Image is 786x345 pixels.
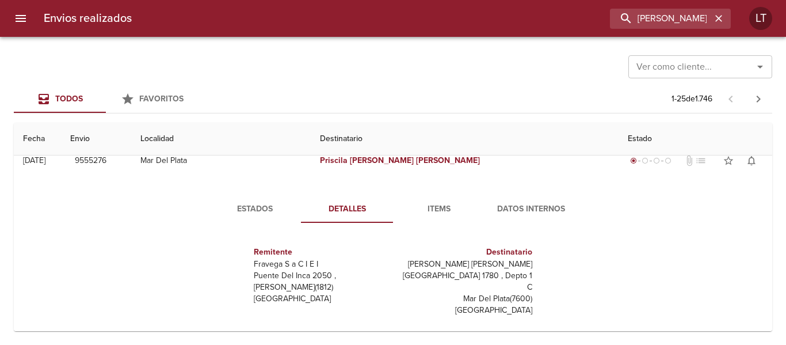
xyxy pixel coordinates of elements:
[254,282,388,293] p: [PERSON_NAME] ( 1812 )
[745,85,772,113] span: Pagina siguiente
[746,155,757,166] span: notifications_none
[75,154,106,168] span: 9555276
[749,7,772,30] div: LT
[311,123,618,156] th: Destinatario
[752,59,768,75] button: Abrir
[254,293,388,305] p: [GEOGRAPHIC_DATA]
[653,157,660,164] span: radio_button_unchecked
[398,259,532,270] p: [PERSON_NAME] [PERSON_NAME]
[131,140,311,181] td: Mar Del Plata
[665,157,671,164] span: radio_button_unchecked
[619,123,772,156] th: Estado
[209,195,577,223] div: Tabs detalle de guia
[723,155,734,166] span: star_border
[44,9,132,28] h6: Envios realizados
[55,94,83,104] span: Todos
[695,155,707,166] span: No tiene pedido asociado
[749,7,772,30] div: Abrir información de usuario
[14,85,198,113] div: Tabs Envios
[14,123,61,156] th: Fecha
[416,156,480,165] em: [PERSON_NAME]
[671,93,712,105] p: 1 - 25 de 1.746
[740,149,763,172] button: Activar notificaciones
[23,156,45,165] div: [DATE]
[216,202,294,217] span: Estados
[139,94,184,104] span: Favoritos
[254,246,388,259] h6: Remitente
[308,202,386,217] span: Detalles
[628,155,674,166] div: Generado
[398,246,532,259] h6: Destinatario
[254,259,388,270] p: Fravega S a C I E I
[684,155,695,166] span: No tiene documentos adjuntos
[254,270,388,282] p: Puente Del Inca 2050 ,
[630,157,637,164] span: radio_button_checked
[350,156,414,165] em: [PERSON_NAME]
[61,123,131,156] th: Envio
[398,270,532,293] p: [GEOGRAPHIC_DATA] 1780 , Depto 1 C
[398,305,532,316] p: [GEOGRAPHIC_DATA]
[398,293,532,305] p: Mar Del Plata ( 7600 )
[610,9,711,29] input: buscar
[131,123,311,156] th: Localidad
[7,5,35,32] button: menu
[320,156,348,165] em: Priscila
[642,157,648,164] span: radio_button_unchecked
[717,93,745,104] span: Pagina anterior
[400,202,478,217] span: Items
[492,202,570,217] span: Datos Internos
[717,149,740,172] button: Agregar a favoritos
[70,150,111,172] button: 9555276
